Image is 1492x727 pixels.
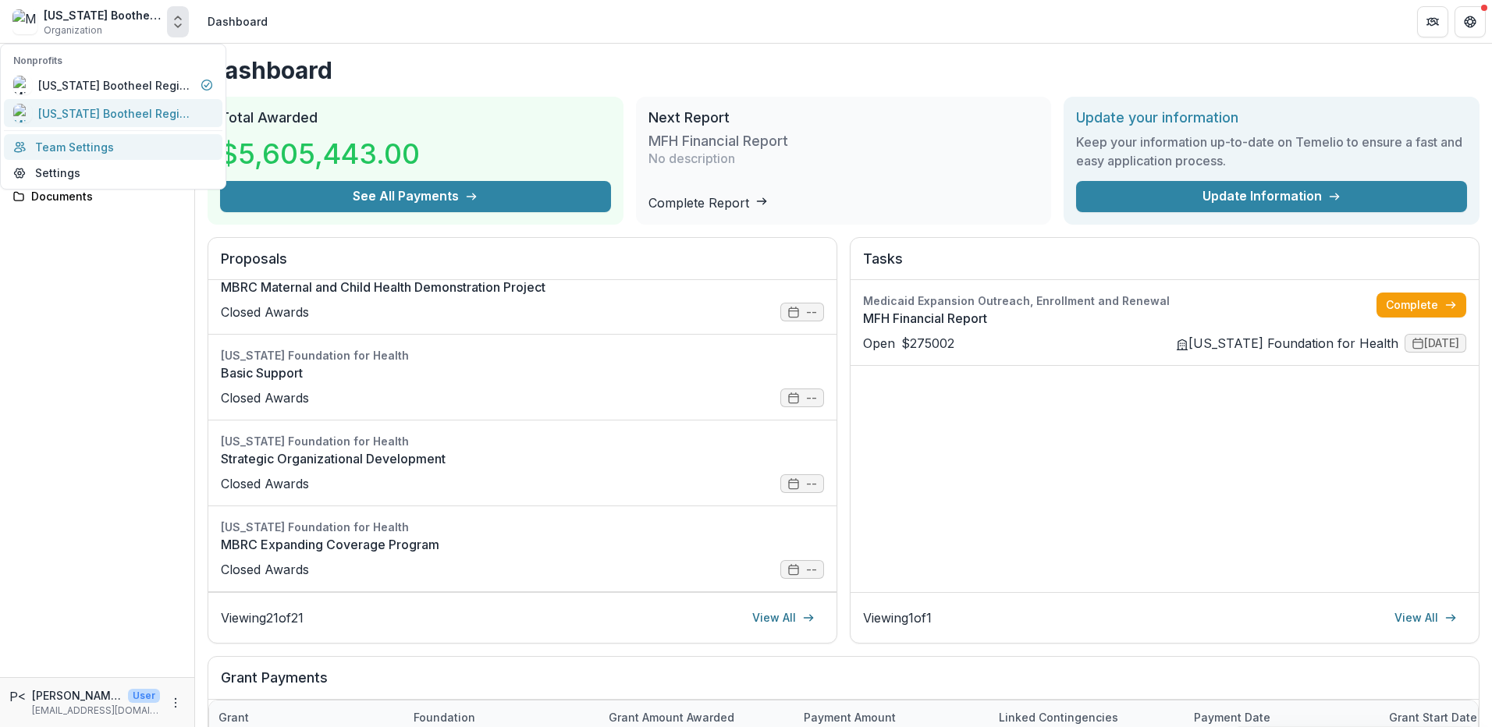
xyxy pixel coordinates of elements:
button: Partners [1417,6,1448,37]
div: Payment Amount [794,709,905,725]
a: Complete Report [648,195,768,211]
p: Viewing 21 of 21 [221,608,304,627]
div: Grant amount awarded [599,709,744,725]
nav: breadcrumb [201,10,274,33]
img: Missouri Bootheel Regional Consortium Incorporated [12,9,37,34]
p: [EMAIL_ADDRESS][DOMAIN_NAME] [32,704,160,718]
a: Documents [6,183,188,209]
a: MBRC Maternal and Child Health Demonstration Project [221,278,824,296]
h2: Total Awarded [220,109,611,126]
div: [US_STATE] Bootheel Regional Consortium Incorporated [44,7,161,23]
a: MBRC Expanding Coverage Program [221,535,824,554]
h3: Keep your information up-to-date on Temelio to ensure a fast and easy application process. [1076,133,1467,170]
h3: MFH Financial Report [648,133,788,150]
div: Grant start date [1380,709,1487,725]
h1: Dashboard [208,56,1480,84]
a: View All [1385,605,1466,630]
h3: $5,605,443.00 [220,133,420,175]
h2: Grant Payments [221,669,1466,699]
div: Payment date [1185,709,1280,725]
a: MFH Financial Report [863,309,1377,328]
a: Strategic Organizational Development [221,449,824,468]
a: View All [743,605,824,630]
button: Get Help [1455,6,1486,37]
h2: Update your information [1076,109,1467,126]
button: Open entity switcher [167,6,189,37]
div: Grant [209,709,258,725]
a: Complete [1377,293,1466,317]
button: See All Payments [220,181,611,212]
button: More [166,693,185,712]
div: Documents [31,188,176,204]
div: Linked Contingencies [989,709,1128,725]
h2: Next Report [648,109,1039,126]
span: Organization [44,23,102,37]
p: User [128,689,160,703]
div: Patricia Cope <pcope@mbrcinc.org> [9,690,26,703]
p: No description [648,149,735,168]
p: [PERSON_NAME] <[EMAIL_ADDRESS][DOMAIN_NAME]> [32,687,122,704]
div: Foundation [404,709,485,725]
div: Dashboard [208,13,268,30]
h2: Proposals [221,250,824,280]
h2: Tasks [863,250,1466,280]
p: Viewing 1 of 1 [863,608,932,627]
a: Update Information [1076,181,1467,212]
a: Basic Support [221,363,824,382]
